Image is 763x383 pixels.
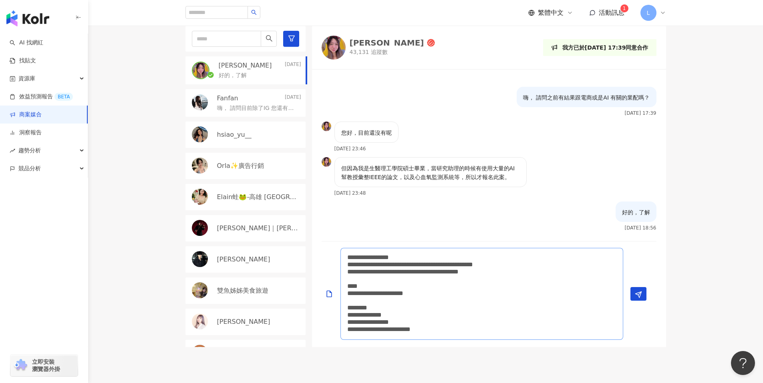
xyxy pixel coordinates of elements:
img: KOL Avatar [192,94,208,110]
p: [DATE] 17:39 [625,110,656,116]
p: 雙魚姊姊美食旅遊 [217,286,268,295]
p: [DATE] 23:48 [334,190,366,196]
img: KOL Avatar [322,157,331,167]
span: 競品分析 [18,160,41,178]
a: 商案媒合 [10,111,42,119]
p: 您好，目前還沒有呢 [341,128,392,137]
a: KOL Avatar[PERSON_NAME]43,131 追蹤數 [322,36,435,60]
p: Fanfan [217,94,238,103]
p: 嗨， 請問目前除了IG 您還有經營其他平台嗎？ [217,104,298,112]
span: 活動訊息 [599,9,624,16]
p: 好的，了解 [219,72,247,80]
img: KOL Avatar [192,158,208,174]
p: [DATE] [285,94,301,103]
span: rise [10,148,15,154]
iframe: Help Scout Beacon - Open [731,351,755,375]
p: [PERSON_NAME] [217,255,270,264]
img: KOL Avatar [322,36,346,60]
p: 嗨， 請問之前有結果跟電商或是AI 有關的業配嗎？ [523,93,650,102]
span: 資源庫 [18,70,35,88]
img: KOL Avatar [192,189,208,205]
button: Send [630,287,646,301]
p: [PERSON_NAME] [219,61,272,70]
img: KOL Avatar [192,251,208,267]
span: filter [288,35,295,42]
p: [PERSON_NAME] [217,317,270,326]
img: KOL Avatar [192,220,208,236]
span: 立即安裝 瀏覽器外掛 [32,358,60,373]
sup: 1 [620,4,628,12]
p: hsiao_yu__ [217,130,252,139]
p: [DATE] 23:46 [334,146,366,152]
p: [DATE] 18:56 [625,225,656,231]
img: chrome extension [13,359,28,372]
p: [DATE] [285,61,301,70]
a: searchAI 找網紅 [10,39,43,47]
p: [PERSON_NAME]｜[PERSON_NAME] [217,224,300,233]
img: logo [6,10,49,26]
p: 好的，了解 [622,208,650,217]
a: 洞察報告 [10,129,42,137]
p: 43,131 追蹤數 [350,48,435,56]
img: KOL Avatar [192,282,208,298]
span: 繁體中文 [538,8,564,17]
div: [PERSON_NAME] [350,39,424,47]
span: L [647,8,650,17]
img: KOL Avatar [192,126,208,142]
p: 我方已於[DATE] 17:39同意合作 [562,43,648,52]
span: search [251,10,257,15]
span: 1 [623,6,626,11]
img: KOL Avatar [192,313,208,329]
img: KOL Avatar [192,345,208,361]
span: search [266,35,273,42]
span: 趨勢分析 [18,142,41,160]
p: 但因為我是生醫理工學院碩士畢業，當研究助理的時候有使用大量的AI幫教授彙整IEEE的論文，以及心血氧監測系統等，所以才報名此案。 [341,164,520,182]
p: Orla✨廣告行銷 [217,162,264,170]
button: Add a file [325,284,333,303]
a: chrome extension立即安裝 瀏覽器外掛 [10,355,78,376]
img: KOL Avatar [322,122,331,131]
p: Elain蛙🐸-高雄 [GEOGRAPHIC_DATA]景點 住宿💑調色🌸情侶👫新年 [217,193,300,201]
img: KOL Avatar [193,62,209,78]
a: 效益預測報告BETA [10,93,73,101]
a: 找貼文 [10,57,36,65]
